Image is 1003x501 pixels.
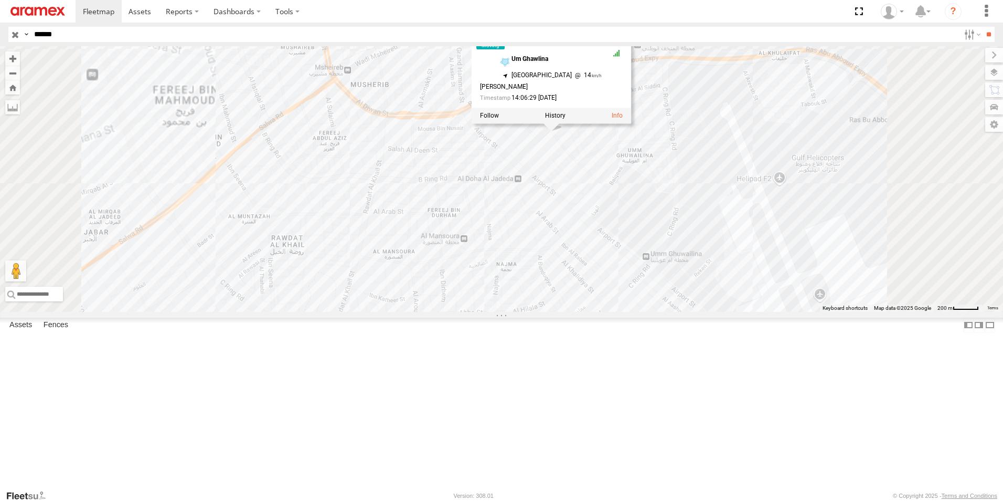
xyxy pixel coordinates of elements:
a: View Asset Details [612,112,623,119]
label: Hide Summary Table [985,318,995,333]
button: Keyboard shortcuts [823,305,868,312]
div: Version: 308.01 [454,493,494,499]
label: Dock Summary Table to the Right [974,318,984,333]
span: [GEOGRAPHIC_DATA] [511,72,572,79]
div: Zain Umer [877,4,908,19]
label: Search Filter Options [960,27,983,42]
span: Map data ©2025 Google [874,305,931,311]
div: Um Ghawlina [511,56,602,63]
label: Map Settings [985,117,1003,132]
a: Visit our Website [6,490,54,501]
span: 14 [572,72,602,79]
button: Map Scale: 200 m per 46 pixels [934,305,982,312]
label: View Asset History [545,112,565,119]
div: Date/time of location update [480,95,602,101]
div: GSM Signal = 5 [610,49,623,58]
button: Zoom in [5,51,20,66]
button: Zoom out [5,66,20,80]
a: View Asset Details [480,27,501,48]
div: © Copyright 2025 - [893,493,997,499]
button: Drag Pegman onto the map to open Street View [5,260,26,281]
label: Dock Summary Table to the Left [963,318,974,333]
span: 200 m [937,305,953,311]
label: Fences [38,318,73,332]
label: Search Query [22,27,30,42]
label: Measure [5,100,20,114]
a: Terms and Conditions [942,493,997,499]
label: Assets [4,318,37,332]
img: aramex-logo.svg [10,7,65,16]
i: ? [945,3,962,20]
button: Zoom Home [5,80,20,95]
label: Realtime tracking of Asset [480,112,499,119]
div: [PERSON_NAME] [480,83,602,90]
a: Terms (opens in new tab) [987,306,998,310]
